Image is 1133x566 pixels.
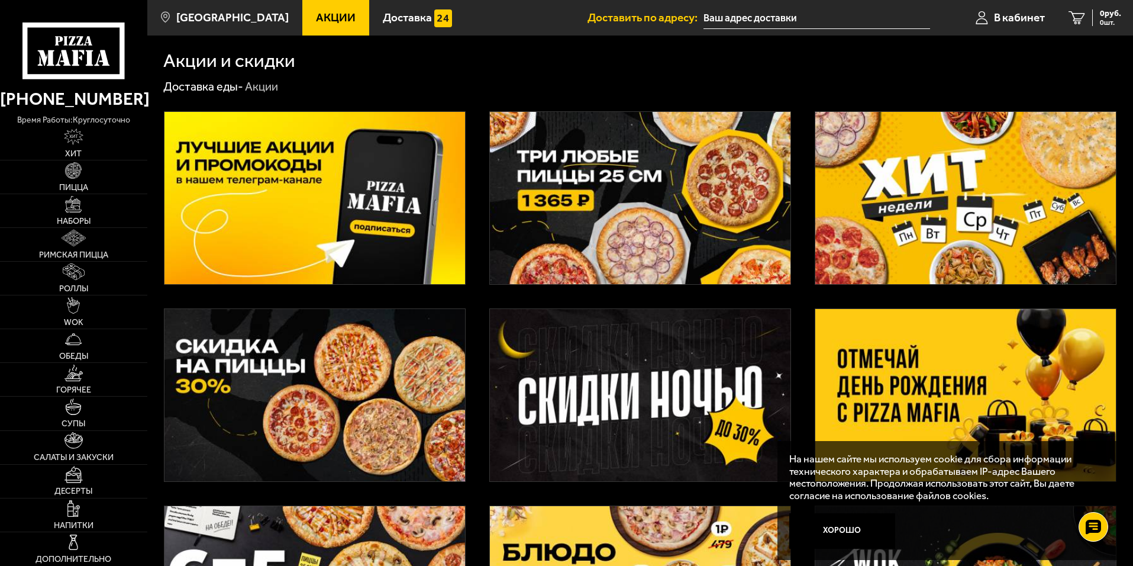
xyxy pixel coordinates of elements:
span: Хит [65,150,82,158]
span: Салаты и закуски [34,454,114,462]
span: Десерты [54,487,92,496]
span: Дополнительно [35,555,111,564]
span: [GEOGRAPHIC_DATA] [176,12,289,23]
span: В кабинет [994,12,1045,23]
span: Обеды [59,352,88,361]
span: Акции [316,12,356,23]
span: 0 руб. [1100,9,1121,18]
span: Роллы [59,285,88,293]
div: Акции [245,79,278,95]
img: 15daf4d41897b9f0e9f617042186c801.svg [434,9,452,27]
span: Доставка [383,12,432,23]
h1: Акции и скидки [163,52,295,70]
input: Ваш адрес доставки [703,7,930,29]
p: На нашем сайте мы используем cookie для сбора информации технического характера и обрабатываем IP... [789,453,1099,502]
span: Напитки [54,522,93,530]
span: 0 шт. [1100,19,1121,26]
span: Наборы [57,217,91,226]
span: Доставить по адресу: [588,12,703,23]
span: Горячее [56,386,91,394]
span: WOK [64,319,83,327]
span: Римская пицца [39,251,108,259]
button: Хорошо [789,513,896,549]
a: Доставка еды- [163,79,243,94]
span: Пицца [59,184,88,192]
span: Супы [62,420,85,428]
